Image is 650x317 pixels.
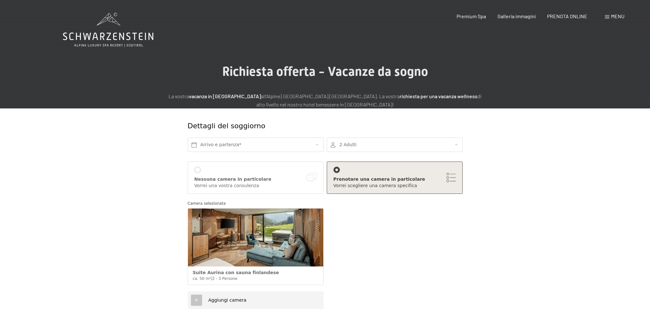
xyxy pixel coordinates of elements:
div: Vorrei scegliere una camera specifica [333,183,456,189]
div: Camera selezionata [188,200,463,207]
strong: vacanza in [GEOGRAPHIC_DATA] [189,93,261,99]
span: Menu [611,13,624,19]
a: Galleria immagini [497,13,536,19]
span: ca. 50 m² [193,276,211,281]
a: Premium Spa [457,13,486,19]
span: Richiesta offerta - Vacanze da sogno [222,64,428,79]
div: Dettagli del soggiorno [188,121,416,131]
span: Aggiungi camera [208,297,247,303]
a: PRENOTA ONLINE [547,13,587,19]
p: La vostra all'Alpine [GEOGRAPHIC_DATA] [GEOGRAPHIC_DATA]. La vostra di alto livello nel nostro ho... [165,92,485,108]
span: 2 - 3 Persone [212,276,238,281]
span: Suite Aurina con sauna finlandese [193,270,279,275]
div: Vorrei una vostra consulenza [194,183,317,189]
strong: richiesta per una vacanza wellness [400,93,477,99]
img: Suite Aurina con sauna finlandese [188,209,323,266]
div: Prenotare una camera in particolare [333,176,456,183]
span: | [211,276,212,281]
div: Nessuna camera in particolare [194,176,317,183]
